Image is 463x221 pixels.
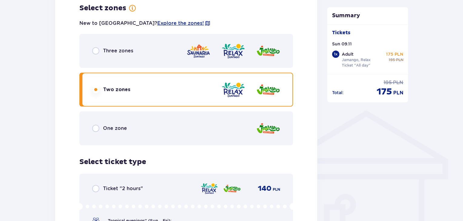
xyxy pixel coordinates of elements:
[223,182,241,195] img: Jamango
[103,48,133,54] span: Three zones
[342,51,354,57] p: Adult
[389,57,395,63] span: 195
[342,63,370,68] p: Ticket "All day"
[200,182,218,195] img: Relax
[342,57,371,63] p: Jamango, Relax
[377,86,392,97] span: 175
[103,86,130,93] span: Two zones
[103,125,127,132] span: One zone
[332,51,339,58] div: 1 x
[221,81,245,98] img: Relax
[258,184,271,193] span: 140
[256,81,280,98] img: Jamango
[103,185,143,192] span: Ticket "2 hours"
[256,42,280,60] img: Jamango
[332,29,350,36] p: Tickets
[79,4,126,13] h3: Select zones
[327,12,408,19] p: Summary
[332,90,344,96] p: Total :
[384,79,392,86] span: 195
[386,51,403,57] p: 175 PLN
[332,41,352,47] p: Sun 09.11
[273,187,280,192] span: PLN
[393,90,403,96] span: PLN
[396,57,403,63] span: PLN
[79,157,146,167] h3: Select ticket type
[221,42,245,60] img: Relax
[186,42,211,60] img: Saunaria
[79,20,211,27] p: New to [GEOGRAPHIC_DATA]?
[157,20,204,27] a: Explore the zones!
[256,120,280,137] img: Jamango
[393,79,403,86] span: PLN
